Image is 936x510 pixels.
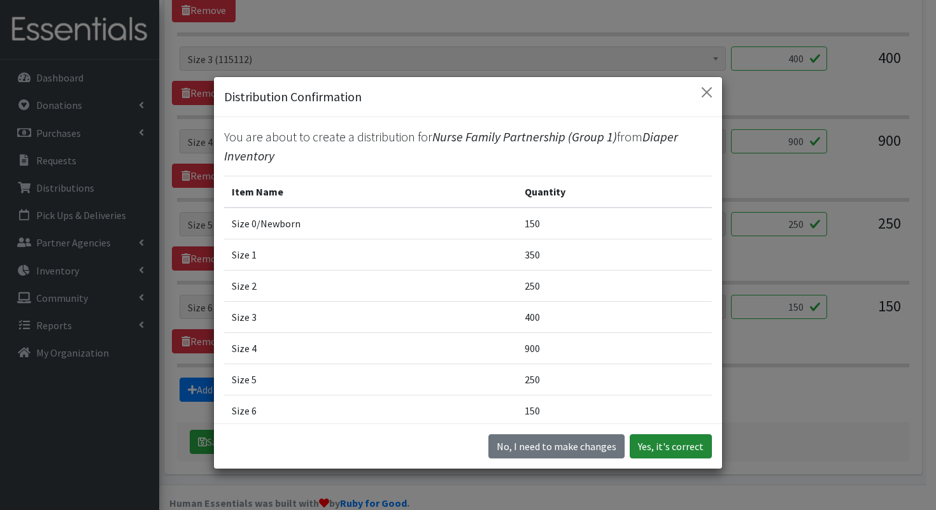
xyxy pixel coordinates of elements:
td: 150 [517,395,712,427]
td: Size 4 [224,333,517,364]
td: Size 0/Newborn [224,208,517,239]
td: Size 6 [224,395,517,427]
td: Size 3 [224,302,517,333]
td: Size 1 [224,239,517,271]
td: 250 [517,271,712,302]
td: 400 [517,302,712,333]
th: Item Name [224,176,517,208]
p: You are about to create a distribution for from [224,127,712,166]
th: Quantity [517,176,712,208]
td: 900 [517,333,712,364]
h5: Distribution Confirmation [224,87,362,106]
td: Size 5 [224,364,517,395]
td: 350 [517,239,712,271]
button: No I need to make changes [488,434,625,458]
td: 150 [517,208,712,239]
button: Close [697,82,717,103]
button: Yes, it's correct [630,434,712,458]
span: Nurse Family Partnership (Group 1) [432,129,617,145]
td: Size 2 [224,271,517,302]
td: 250 [517,364,712,395]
